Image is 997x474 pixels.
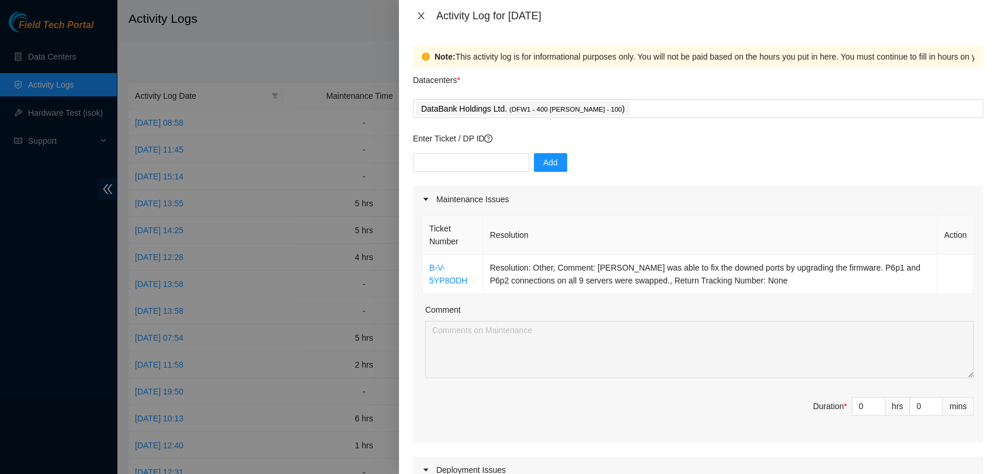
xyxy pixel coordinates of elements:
p: DataBank Holdings Ltd. ) [421,102,625,116]
th: Ticket Number [423,216,484,255]
span: Add [543,156,558,169]
span: close [416,11,426,20]
a: B-V-5YP8ODH [429,263,467,285]
th: Action [937,216,974,255]
div: Activity Log for [DATE] [436,9,983,22]
p: Datacenters [413,68,460,87]
td: Resolution: Other, Comment: [PERSON_NAME] was able to fix the downed ports by upgrading the firmw... [484,255,938,294]
span: question-circle [484,134,492,143]
button: Close [413,11,429,22]
strong: Note: [435,50,456,63]
th: Resolution [484,216,938,255]
div: Duration [813,400,847,413]
div: hrs [885,397,910,416]
button: Add [534,153,567,172]
span: caret-right [422,466,429,473]
div: Maintenance Issues [413,186,983,213]
label: Comment [425,303,461,316]
span: caret-right [422,196,429,203]
span: exclamation-circle [422,53,430,61]
textarea: Comment [425,321,974,378]
span: ( DFW1 - 400 [PERSON_NAME] - 100 [509,106,622,113]
p: Enter Ticket / DP ID [413,132,983,145]
div: mins [943,397,974,416]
